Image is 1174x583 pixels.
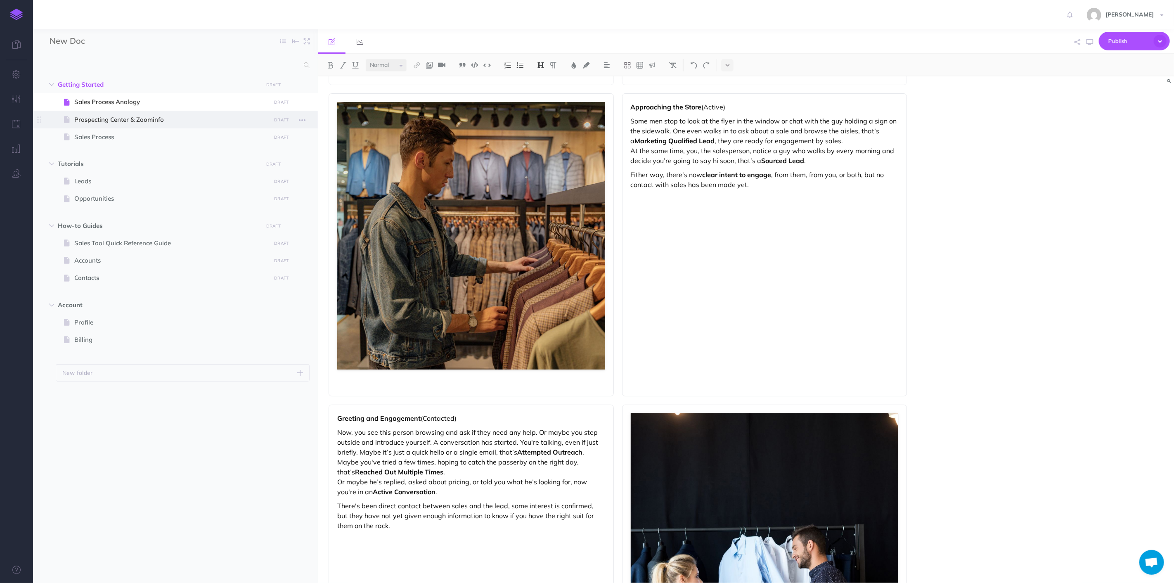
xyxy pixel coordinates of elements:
small: DRAFT [274,100,289,105]
small: DRAFT [274,117,289,123]
img: Clear styles button [669,62,677,69]
strong: Approaching the Store [631,103,702,111]
span: Publish [1108,35,1150,47]
div: Open chat [1139,550,1164,575]
p: Either way, there’s now , from them, from you, or both, but no contact with sales has been made yet. [631,170,899,190]
img: Undo [690,62,698,69]
span: Billing [74,335,268,345]
button: DRAFT [263,159,284,169]
img: Text color button [570,62,578,69]
small: DRAFT [266,161,281,167]
img: Create table button [636,62,644,69]
small: DRAFT [274,275,289,281]
img: Headings dropdown button [537,62,544,69]
span: Sales Process [74,132,268,142]
img: logo-mark.svg [10,9,23,20]
span: Accounts [74,256,268,265]
small: DRAFT [274,135,289,140]
strong: Sourced Lead [762,156,805,165]
button: Publish [1099,32,1170,50]
input: Documentation Name [50,35,147,47]
img: Alignment dropdown menu button [603,62,611,69]
span: Sales Tool Quick Reference Guide [74,238,268,248]
button: DRAFT [271,256,292,265]
small: DRAFT [274,179,289,184]
img: Inline code button [483,62,491,68]
small: DRAFT [274,241,289,246]
img: Unordered list button [516,62,524,69]
img: Text background color button [582,62,590,69]
img: Paragraph button [549,62,557,69]
button: New folder [56,364,310,382]
img: Callout dropdown menu button [649,62,656,69]
span: Sales Process Analogy [74,97,268,107]
button: DRAFT [271,133,292,142]
img: Blockquote button [459,62,466,69]
span: Account [58,300,258,310]
button: DRAFT [263,221,284,231]
strong: clear intent to engage [703,171,772,179]
span: [PERSON_NAME] [1101,11,1158,18]
strong: Attempted Outreach [517,448,582,456]
span: Getting Started [58,80,258,90]
span: Opportunities [74,194,268,204]
p: (Active) [631,102,899,112]
img: Underline button [352,62,359,69]
img: Link button [413,62,421,69]
p: (Contacted) [337,413,605,423]
span: Leads [74,176,268,186]
img: Add image button [426,62,433,69]
button: DRAFT [271,239,292,248]
span: Tutorials [58,159,258,169]
p: Some men stop to look at the flyer in the window or chat with the guy holding a sign on the sidew... [631,116,899,166]
button: DRAFT [271,97,292,107]
strong: Active Conversation [373,488,436,496]
img: Hk3b3QAtzIsFbEev7ji1.jpg [337,102,605,370]
img: Bold button [327,62,334,69]
p: Now, you see this person browsing and ask if they need any help. Or maybe you step outside and in... [337,427,605,497]
small: DRAFT [266,223,281,229]
strong: Reached Out Multiple Times [355,468,443,476]
img: Add video button [438,62,445,69]
small: DRAFT [274,196,289,201]
img: Code block button [471,62,478,68]
button: DRAFT [271,273,292,283]
strong: Marketing Qualified Lead [635,137,715,145]
img: Ordered list button [504,62,511,69]
img: Redo [703,62,710,69]
span: Profile [74,318,268,327]
strong: Greeting and Engagement [337,414,421,422]
small: DRAFT [266,82,281,88]
button: DRAFT [271,194,292,204]
span: Prospecting Center & Zoominfo [74,115,268,125]
span: Contacts [74,273,268,283]
button: DRAFT [271,115,292,125]
span: How-to Guides [58,221,258,231]
p: There's been direct contact between sales and the lead, some interest is confirmed, but they have... [337,501,605,531]
img: Italic button [339,62,347,69]
img: b2b077c0bbc9763f10f4ffc7f96e4137.jpg [1087,8,1101,22]
p: New folder [62,368,93,377]
small: DRAFT [274,258,289,263]
button: DRAFT [263,80,284,90]
input: Search [50,58,299,73]
button: DRAFT [271,177,292,186]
